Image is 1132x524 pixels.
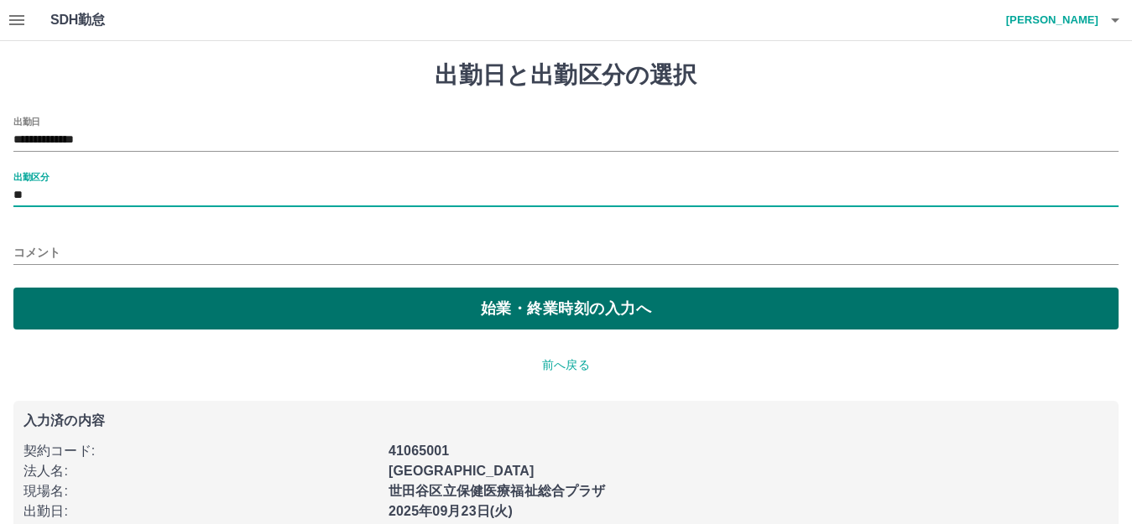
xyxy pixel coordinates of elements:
label: 出勤区分 [13,170,49,183]
p: 前へ戻る [13,356,1119,374]
b: 世田谷区立保健医療福祉総合プラザ [389,484,605,498]
b: [GEOGRAPHIC_DATA] [389,464,535,478]
b: 41065001 [389,444,449,458]
p: 出勤日 : [23,501,378,521]
label: 出勤日 [13,115,40,127]
p: 法人名 : [23,461,378,481]
h1: 出勤日と出勤区分の選択 [13,61,1119,90]
p: 入力済の内容 [23,414,1109,428]
p: 契約コード : [23,441,378,461]
b: 2025年09月23日(火) [389,504,513,518]
p: 現場名 : [23,481,378,501]
button: 始業・終業時刻の入力へ [13,288,1119,329]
